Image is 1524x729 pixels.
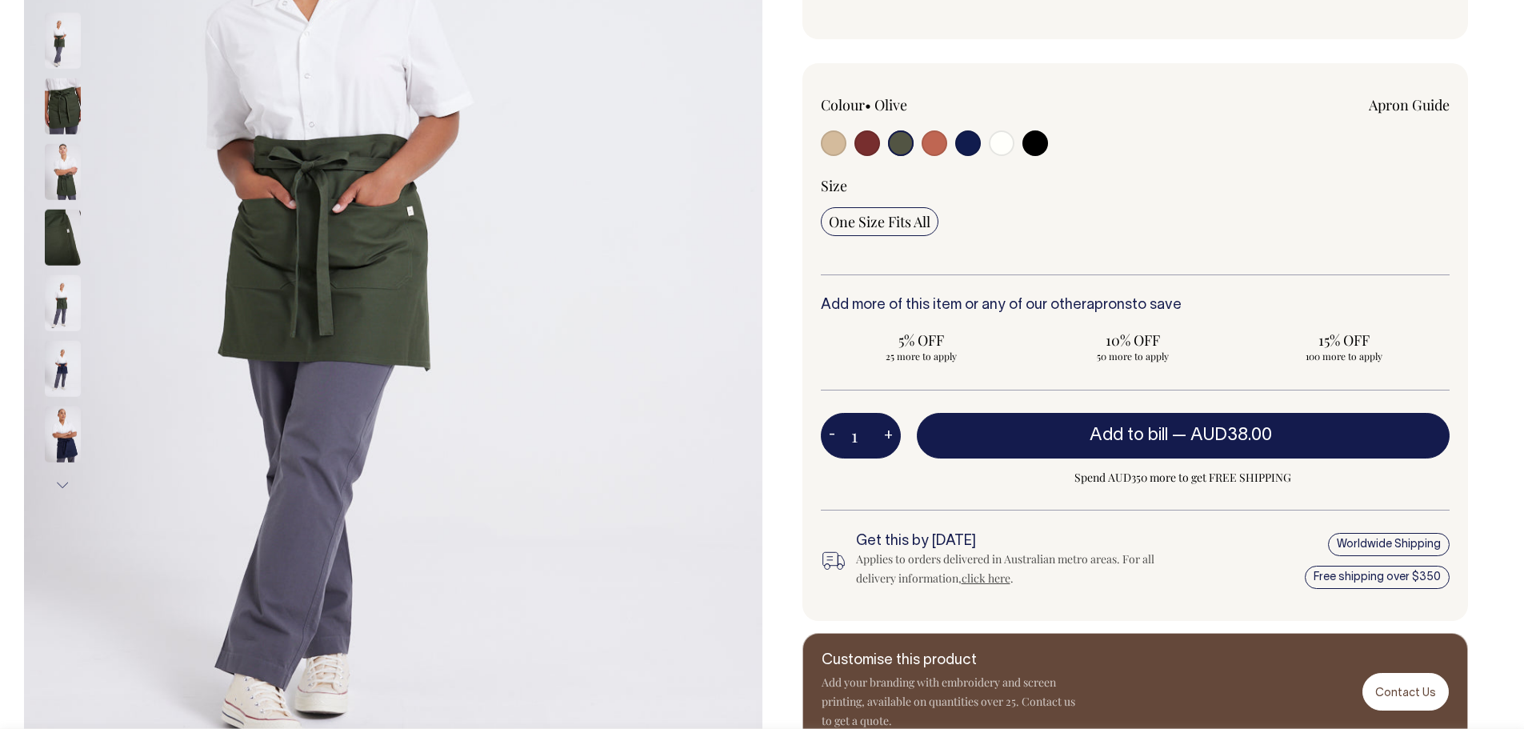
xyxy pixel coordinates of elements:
[45,275,81,331] img: olive
[1243,326,1445,367] input: 15% OFF 100 more to apply
[1251,350,1437,362] span: 100 more to apply
[821,298,1450,314] h6: Add more of this item or any of our other to save
[1086,298,1132,312] a: aprons
[1040,330,1226,350] span: 10% OFF
[45,210,81,266] img: olive
[829,330,1014,350] span: 5% OFF
[45,78,81,134] img: olive
[1362,673,1449,711] a: Contact Us
[821,176,1450,195] div: Size
[1032,326,1234,367] input: 10% OFF 50 more to apply
[822,653,1078,669] h6: Customise this product
[821,95,1073,114] div: Colour
[45,144,81,200] img: olive
[821,326,1022,367] input: 5% OFF 25 more to apply
[917,468,1450,487] span: Spend AUD350 more to get FREE SHIPPING
[1172,427,1276,443] span: —
[821,207,938,236] input: One Size Fits All
[874,95,907,114] label: Olive
[1090,427,1168,443] span: Add to bill
[876,420,901,452] button: +
[865,95,871,114] span: •
[856,550,1165,588] div: Applies to orders delivered in Australian metro areas. For all delivery information, .
[829,212,930,231] span: One Size Fits All
[1369,95,1450,114] a: Apron Guide
[1190,427,1272,443] span: AUD38.00
[829,350,1014,362] span: 25 more to apply
[917,413,1450,458] button: Add to bill —AUD38.00
[45,407,81,463] img: dark-navy
[45,341,81,397] img: dark-navy
[1251,330,1437,350] span: 15% OFF
[821,420,843,452] button: -
[1040,350,1226,362] span: 50 more to apply
[45,13,81,69] img: olive
[962,571,1010,586] a: click here
[50,467,74,503] button: Next
[856,534,1165,550] h6: Get this by [DATE]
